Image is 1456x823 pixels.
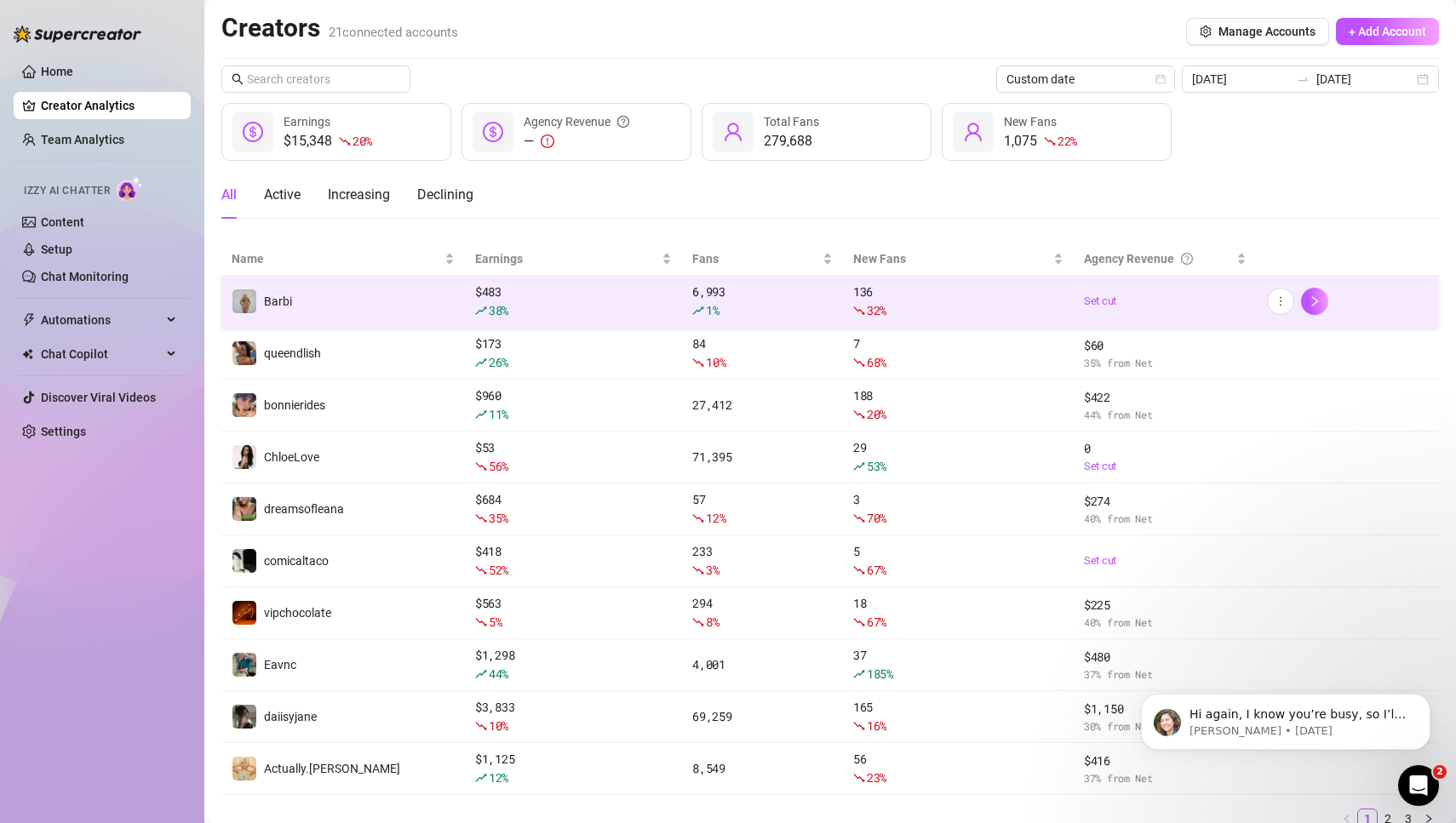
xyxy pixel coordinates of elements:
[475,283,672,320] div: $ 483
[232,249,441,268] span: Name
[353,133,372,149] span: 20 %
[1084,355,1247,371] span: 35 % from Net
[41,391,156,404] a: Discover Viral Videos
[284,115,330,129] span: Earnings
[617,112,629,131] span: question-circle
[853,594,1063,632] div: 18
[1084,492,1247,511] span: $ 274
[853,616,865,628] span: fall
[232,445,256,469] img: ChloeLove
[1084,648,1247,666] span: $ 480
[853,772,865,784] span: fall
[1084,293,1247,310] a: Set cut
[41,65,73,78] a: Home
[1309,295,1321,307] span: right
[329,25,458,40] span: 21 connected accounts
[117,176,143,201] img: AI Chatter
[853,283,1063,320] div: 136
[723,122,743,142] span: user
[232,705,256,729] img: daiisyjane
[41,92,177,119] a: Creator Analytics
[417,185,473,205] div: Declining
[853,490,1063,528] div: 3
[1006,66,1165,92] span: Custom date
[692,357,704,369] span: fall
[692,616,704,628] span: fall
[1084,700,1247,718] span: $ 1,150
[867,666,893,682] span: 185 %
[232,341,256,365] img: queendlish
[264,762,400,775] span: Actually.[PERSON_NAME]
[692,396,833,414] div: 27,412
[692,564,704,576] span: fall
[867,614,886,630] span: 67 %
[843,243,1074,276] th: New Fans
[867,406,886,422] span: 20 %
[475,646,672,683] div: $ 1,298
[853,698,1063,735] div: 165
[489,717,508,734] span: 10 %
[41,270,129,283] a: Chat Monitoring
[1084,407,1247,423] span: 44 % from Net
[963,122,983,142] span: user
[867,458,886,474] span: 53 %
[1084,458,1247,475] a: Set cut
[489,354,508,370] span: 26 %
[489,614,502,630] span: 5 %
[1275,295,1287,307] span: more
[221,12,458,44] h2: Creators
[692,305,704,317] span: rise
[243,122,263,142] span: dollar-circle
[853,357,865,369] span: fall
[692,512,704,524] span: fall
[867,562,886,578] span: 67 %
[1084,718,1247,734] span: 30 % from Net
[475,750,672,787] div: $ 1,125
[1115,658,1456,777] iframe: Intercom notifications message
[706,562,719,578] span: 3 %
[22,348,33,360] img: Chat Copilot
[1301,288,1328,315] button: right
[475,616,487,628] span: fall
[692,283,833,320] div: 6,993
[1084,552,1247,569] a: Set cut
[853,249,1050,268] span: New Fans
[1349,25,1426,38] span: + Add Account
[1084,596,1247,614] span: $ 225
[1192,70,1289,89] input: Start date
[1181,249,1193,268] span: question-circle
[867,717,886,734] span: 16 %
[692,655,833,674] div: 4,001
[264,450,319,464] span: ChloeLove
[232,653,256,677] img: Eavnc
[264,294,292,308] span: Barbi
[475,720,487,732] span: fall
[41,425,86,438] a: Settings
[489,562,508,578] span: 52 %
[284,131,372,151] div: $15,348
[1200,26,1212,37] span: setting
[264,710,317,723] span: daiisyjane
[41,306,162,334] span: Automations
[1398,765,1439,806] iframe: Intercom live chat
[264,185,301,205] div: Active
[475,357,487,369] span: rise
[853,460,865,472] span: rise
[853,668,865,680] span: rise
[692,249,819,268] span: Fans
[1084,666,1247,683] span: 37 % from Net
[232,549,256,573] img: comicaltaco
[1155,74,1166,84] span: calendar
[1084,439,1247,475] div: 0
[1084,770,1247,786] span: 37 % from Net
[465,243,682,276] th: Earnings
[489,666,508,682] span: 44 %
[475,438,672,476] div: $ 53
[232,757,256,780] img: Actually.Maria
[682,243,843,276] th: Fans
[524,131,629,151] div: —
[264,658,296,672] span: Eavnc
